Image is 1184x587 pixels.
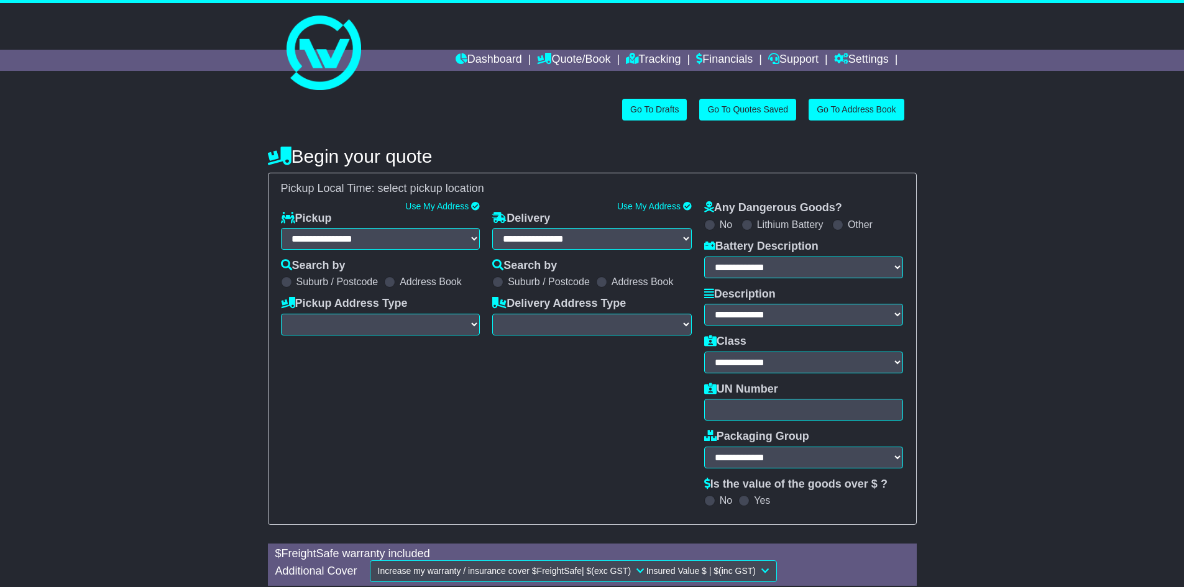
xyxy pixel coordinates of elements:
[834,50,889,71] a: Settings
[617,201,681,211] a: Use My Address
[704,240,819,253] label: Battery Description
[704,335,746,348] label: Class
[704,201,842,215] label: Any Dangerous Goods?
[848,219,873,230] label: Other
[612,276,674,288] label: Address Book
[281,212,332,225] label: Pickup
[268,146,917,166] h4: Begin your quote
[626,50,681,71] a: Tracking
[704,288,776,301] label: Description
[400,276,462,288] label: Address Book
[768,50,819,71] a: Support
[492,259,557,273] label: Search by
[809,99,904,121] a: Go To Address Book
[709,566,756,576] span: | $ (inc GST)
[646,566,769,576] span: Insured Value $
[269,547,916,561] div: $ FreightSafe warranty included
[492,212,550,225] label: Delivery
[757,219,824,230] label: Lithium Battery
[378,566,530,576] span: Increase my warranty / insurance cover
[720,494,732,506] label: No
[405,201,469,211] a: Use My Address
[704,383,778,396] label: UN Number
[537,50,610,71] a: Quote/Book
[269,565,364,578] div: Additional Cover
[370,560,777,582] button: Increase my warranty / insurance cover $FreightSafe| $(exc GST) Insured Value $ | $(inc GST)
[532,566,633,576] span: $ FreightSafe
[720,219,732,230] label: No
[622,99,687,121] a: Go To Drafts
[696,50,753,71] a: Financials
[296,276,379,288] label: Suburb / Postcode
[582,566,631,576] span: | $ (exc GST)
[704,478,888,491] label: Is the value of the goods over $ ?
[281,297,408,311] label: Pickup Address Type
[378,182,484,194] span: select pickup location
[456,50,522,71] a: Dashboard
[275,182,910,196] div: Pickup Local Time:
[754,494,770,506] label: Yes
[704,430,809,444] label: Packaging Group
[281,259,346,273] label: Search by
[699,99,796,121] a: Go To Quotes Saved
[508,276,590,288] label: Suburb / Postcode
[492,297,626,311] label: Delivery Address Type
